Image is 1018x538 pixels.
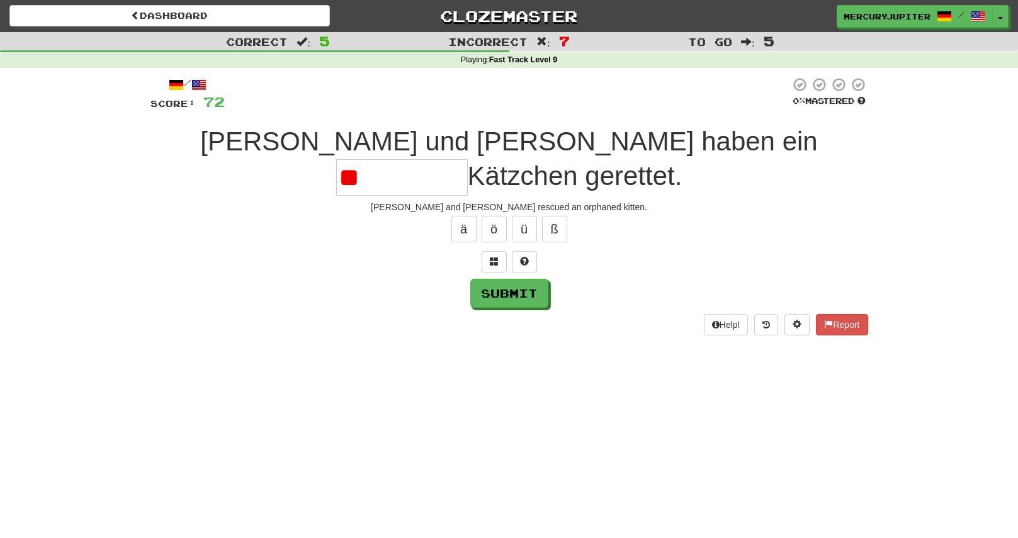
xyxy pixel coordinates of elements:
[536,36,550,47] span: :
[741,36,755,47] span: :
[226,35,288,48] span: Correct
[448,35,528,48] span: Incorrect
[844,11,930,22] span: Mercuryjupiter
[958,10,964,19] span: /
[489,55,558,64] strong: Fast Track Level 9
[470,279,548,308] button: Submit
[790,96,868,107] div: Mastered
[349,5,669,27] a: Clozemaster
[319,33,330,48] span: 5
[203,94,225,109] span: 72
[542,216,567,242] button: ß
[150,77,225,92] div: /
[816,314,868,335] button: Report
[482,216,507,242] button: ö
[837,5,993,28] a: Mercuryjupiter /
[512,216,537,242] button: ü
[468,161,682,191] span: Kätzchen gerettet.
[200,126,817,156] span: [PERSON_NAME] und [PERSON_NAME] haben ein
[9,5,330,26] a: Dashboard
[451,216,477,242] button: ä
[297,36,310,47] span: :
[754,314,778,335] button: Round history (alt+y)
[793,96,805,106] span: 0 %
[688,35,732,48] span: To go
[150,98,196,109] span: Score:
[559,33,570,48] span: 7
[512,251,537,272] button: Single letter hint - you only get 1 per sentence and score half the points! alt+h
[482,251,507,272] button: Switch sentence to multiple choice alt+p
[764,33,774,48] span: 5
[150,201,868,213] div: [PERSON_NAME] and [PERSON_NAME] rescued an orphaned kitten.
[704,314,749,335] button: Help!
